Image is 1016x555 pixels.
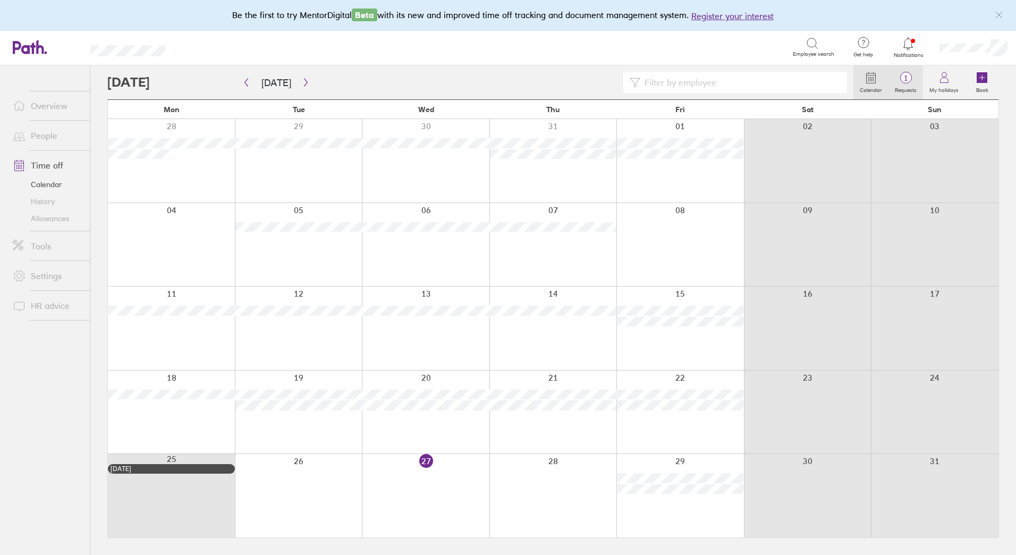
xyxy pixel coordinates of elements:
[888,74,923,82] span: 1
[232,9,784,22] div: Be the first to try MentorDigital with its new and improved time off tracking and document manage...
[293,105,305,114] span: Tue
[853,65,888,99] a: Calendar
[418,105,434,114] span: Wed
[923,65,965,99] a: My holidays
[793,51,834,57] span: Employee search
[891,52,926,58] span: Notifications
[970,84,995,94] label: Book
[846,52,880,58] span: Get help
[891,36,926,58] a: Notifications
[4,125,90,146] a: People
[640,72,841,93] input: Filter by employee
[253,74,300,91] button: [DATE]
[928,105,942,114] span: Sun
[923,84,965,94] label: My holidays
[194,42,222,52] div: Search
[888,65,923,99] a: 1Requests
[675,105,685,114] span: Fri
[802,105,814,114] span: Sat
[546,105,560,114] span: Thu
[352,9,377,21] span: Beta
[4,176,90,193] a: Calendar
[4,236,90,257] a: Tools
[4,265,90,287] a: Settings
[4,95,90,116] a: Overview
[4,210,90,227] a: Allowances
[4,193,90,210] a: History
[691,10,774,22] button: Register your interest
[4,155,90,176] a: Time off
[4,295,90,316] a: HR advice
[111,465,232,473] div: [DATE]
[164,105,180,114] span: Mon
[888,84,923,94] label: Requests
[965,65,999,99] a: Book
[853,84,888,94] label: Calendar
